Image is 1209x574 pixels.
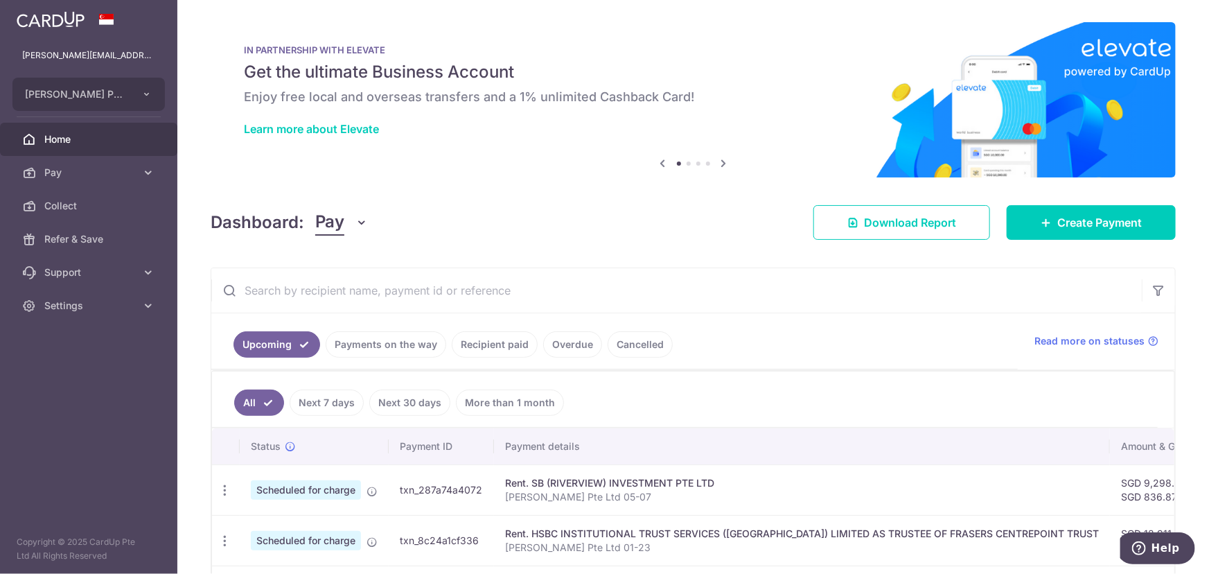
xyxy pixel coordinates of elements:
[1007,205,1176,240] a: Create Payment
[864,214,956,231] span: Download Report
[505,527,1099,541] div: Rent. HSBC INSTITUTIONAL TRUST SERVICES ([GEOGRAPHIC_DATA]) LIMITED AS TRUSTEE OF FRASERS CENTREP...
[1057,214,1142,231] span: Create Payment
[608,331,673,358] a: Cancelled
[290,390,364,416] a: Next 7 days
[494,428,1110,464] th: Payment details
[369,390,450,416] a: Next 30 days
[233,331,320,358] a: Upcoming
[251,440,281,453] span: Status
[456,390,564,416] a: More than 1 month
[315,209,344,236] span: Pay
[1121,440,1188,453] span: Amount & GST
[505,541,1099,555] p: [PERSON_NAME] Pte Ltd 01-23
[17,11,85,28] img: CardUp
[251,531,361,550] span: Scheduled for charge
[12,78,165,111] button: [PERSON_NAME] PTE. LTD.
[44,132,136,146] span: Home
[25,87,127,101] span: [PERSON_NAME] PTE. LTD.
[244,44,1142,55] p: IN PARTNERSHIP WITH ELEVATE
[44,166,136,180] span: Pay
[211,22,1176,177] img: Renovation banner
[244,122,379,136] a: Learn more about Elevate
[251,480,361,500] span: Scheduled for charge
[1120,532,1195,567] iframe: Opens a widget where you can find more information
[813,205,990,240] a: Download Report
[211,210,304,235] h4: Dashboard:
[389,464,494,515] td: txn_287a74a4072
[44,299,136,313] span: Settings
[234,390,284,416] a: All
[452,331,538,358] a: Recipient paid
[1034,334,1158,348] a: Read more on statuses
[44,232,136,246] span: Refer & Save
[315,209,369,236] button: Pay
[44,199,136,213] span: Collect
[389,515,494,566] td: txn_8c24a1cf336
[22,49,155,62] p: [PERSON_NAME][EMAIL_ADDRESS][DOMAIN_NAME]
[505,476,1099,490] div: Rent. SB (RIVERVIEW) INVESTMENT PTE LTD
[44,266,136,279] span: Support
[244,61,1142,83] h5: Get the ultimate Business Account
[1034,334,1145,348] span: Read more on statuses
[244,89,1142,105] h6: Enjoy free local and overseas transfers and a 1% unlimited Cashback Card!
[326,331,446,358] a: Payments on the way
[505,490,1099,504] p: [PERSON_NAME] Pte Ltd 05-07
[211,268,1142,313] input: Search by recipient name, payment id or reference
[389,428,494,464] th: Payment ID
[543,331,602,358] a: Overdue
